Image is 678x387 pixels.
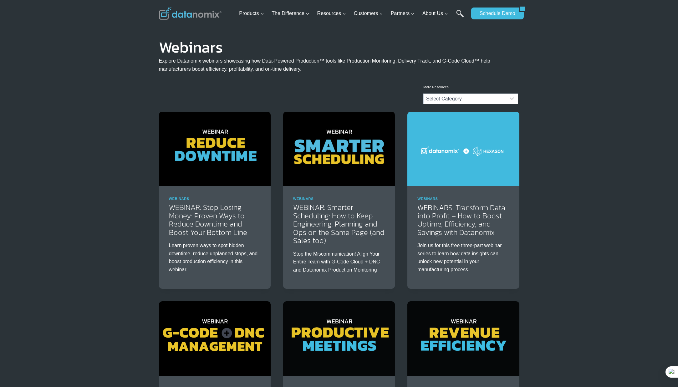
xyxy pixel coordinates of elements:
[283,112,395,186] img: Smarter Scheduling: How To Keep Engineering, Planning and Ops on the Same Page
[417,242,509,273] p: Join us for this free three-part webinar series to learn how data insights can unlock new potenti...
[293,250,385,274] p: Stop the Miscommunication! Align Your Entire Team with G-Code Cloud + DNC and Datanomix Productio...
[159,43,519,52] h1: Webinars
[354,9,383,18] span: Customers
[169,242,261,273] p: Learn proven ways to spot hidden downtime, reduce unplanned stops, and boost production efficienc...
[471,8,519,19] a: Schedule Demo
[407,112,519,186] img: Hexagon Partners Up with Datanomix
[283,301,395,376] img: WEBINAR: Running Productive Production Meetings
[293,202,385,246] a: WEBINAR: Smarter Scheduling: How to Keep Engineering, Planning and Ops on the Same Page (and Sale...
[456,10,464,24] a: Search
[159,112,271,186] img: WEBINAR: Discover practical ways to reduce downtime, boost productivity, and improve profits in y...
[159,58,490,72] span: Explore Datanomix webinars showcasing how Data-Powered Production™ tools like Production Monitori...
[417,197,438,201] a: Webinars
[293,197,314,201] a: Webinars
[159,7,222,20] img: Datanomix
[169,197,189,201] a: Webinars
[423,84,518,90] p: More Resources
[407,301,519,376] img: Boost Your Profits on Everything You Make
[237,3,468,24] nav: Primary Navigation
[272,9,309,18] span: The Difference
[159,301,271,376] img: G-Code + DNC Management
[169,202,247,237] a: WEBINAR: Stop Losing Money: Proven Ways to Reduce Downtime and Boost Your Bottom Line
[422,9,448,18] span: About Us
[417,202,505,238] a: WEBINARS: Transform Data into Profit – How to Boost Uptime, Efficiency, and Savings with Datanomix
[391,9,415,18] span: Partners
[239,9,264,18] span: Products
[317,9,346,18] span: Resources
